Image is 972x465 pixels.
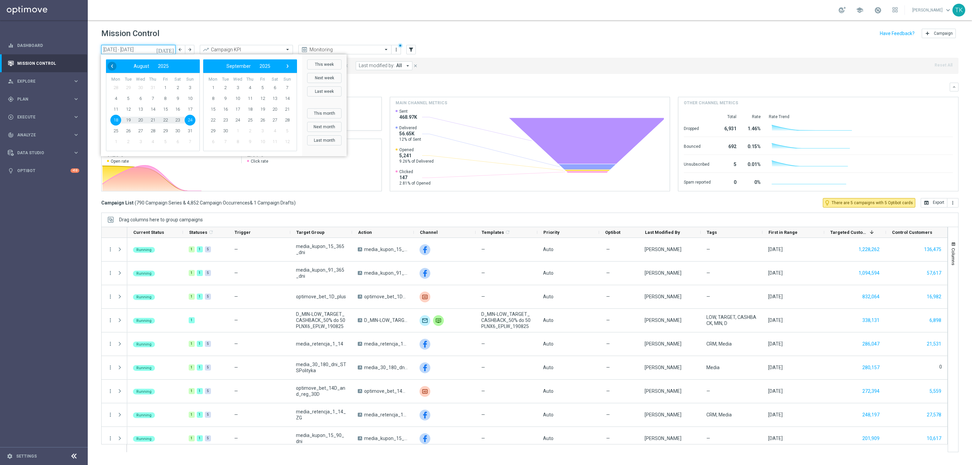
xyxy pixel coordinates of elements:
[282,126,293,136] span: 5
[154,62,173,71] button: 2025
[232,77,244,82] th: weekday
[257,136,268,147] span: 10
[745,176,761,187] div: 0%
[364,341,408,347] span: media_retencja_1_14
[107,364,113,371] button: more_vert
[952,4,965,17] div: TK
[719,176,736,187] div: 0
[232,104,243,115] span: 17
[147,77,159,82] th: weekday
[208,104,218,115] span: 15
[257,93,268,104] span: 12
[307,122,342,132] button: Next month
[7,61,80,66] button: Mission Control
[107,435,113,441] button: more_vert
[364,270,408,276] span: media_kupon_91_365_dni
[7,97,80,102] button: gps_fixed Plan keyboard_arrow_right
[17,97,73,101] span: Plan
[160,104,171,115] span: 15
[921,198,947,208] button: open_in_browser Export
[398,43,403,48] div: There are unsaved changes
[364,294,408,300] span: optimove_bet_1D_plus
[924,200,929,206] i: open_in_browser
[719,122,736,133] div: 6,931
[245,104,255,115] span: 18
[269,126,280,136] span: 4
[269,136,280,147] span: 11
[269,104,280,115] span: 20
[107,270,113,276] button: more_vert
[420,433,430,444] img: Facebook Custom Audience
[172,126,183,136] span: 30
[399,114,417,120] span: 468.97K
[926,340,942,348] button: 21,531
[684,140,711,151] div: Bounced
[7,43,80,48] div: equalizer Dashboard
[16,454,37,458] a: Settings
[134,77,147,82] th: weekday
[364,246,408,252] span: media_kupon_15_365_dni
[187,47,192,52] i: arrow_forward
[769,114,953,119] div: Rate Trend
[220,93,231,104] span: 9
[283,62,292,71] button: ›
[123,104,134,115] span: 12
[107,294,113,300] i: more_vert
[358,365,362,370] span: A
[172,93,183,104] span: 9
[358,436,362,440] span: A
[123,82,134,93] span: 29
[220,136,231,147] span: 7
[147,104,158,115] span: 14
[922,29,956,38] button: add Campaign
[8,78,14,84] i: person_search
[107,412,113,418] i: more_vert
[245,126,255,136] span: 2
[8,132,14,138] i: track_changes
[123,93,134,104] span: 5
[184,77,196,82] th: weekday
[307,73,342,83] button: Next week
[393,46,400,54] button: more_vert
[7,132,80,138] button: track_changes Analyze keyboard_arrow_right
[745,140,761,151] div: 0.15%
[862,363,880,372] button: 280,157
[147,115,158,126] span: 21
[951,248,956,265] span: Columns
[232,115,243,126] span: 24
[406,45,416,54] button: filter_alt
[358,247,362,251] span: A
[269,115,280,126] span: 27
[399,153,434,159] span: 5,241
[862,411,880,419] button: 248,197
[220,126,231,136] span: 30
[110,115,121,126] span: 18
[159,77,171,82] th: weekday
[281,77,293,82] th: weekday
[399,147,434,153] span: Opened
[399,174,431,181] span: 147
[172,82,183,93] span: 2
[684,176,711,187] div: Spam reported
[110,82,121,93] span: 28
[745,114,761,119] div: Rate
[219,77,232,82] th: weekday
[7,150,80,156] button: Data Studio keyboard_arrow_right
[420,268,430,279] img: Facebook Custom Audience
[8,132,73,138] div: Analyze
[824,200,830,206] i: lightbulb_outline
[245,115,255,126] span: 25
[17,133,73,137] span: Analyze
[232,126,243,136] span: 1
[745,158,761,169] div: 0.01%
[301,46,308,53] i: preview
[257,82,268,93] span: 5
[123,136,134,147] span: 2
[135,104,146,115] span: 13
[160,126,171,136] span: 29
[220,104,231,115] span: 16
[202,46,209,53] i: trending_up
